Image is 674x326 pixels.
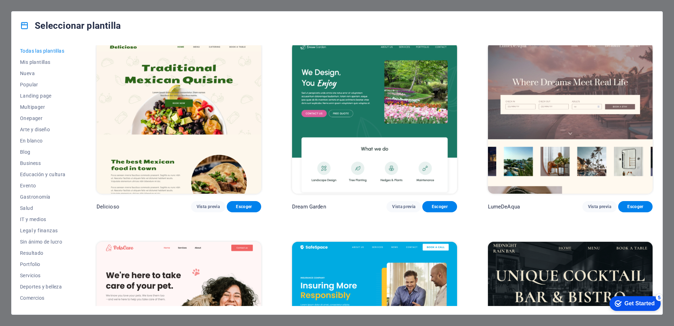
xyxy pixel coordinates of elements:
span: Popular [20,82,66,87]
span: Educación y cultura [20,172,66,177]
button: Vista previa [386,201,421,212]
span: Vista previa [392,204,415,209]
span: Multipager [20,104,66,110]
button: Portfolio [20,259,66,270]
button: Comercios [20,292,66,304]
button: Escoger [422,201,457,212]
button: Escoger [227,201,261,212]
button: Vista previa [191,201,225,212]
span: Comercios [20,295,66,301]
div: 5 [52,1,59,8]
span: Evento [20,183,66,188]
button: Educación y cultura [20,169,66,180]
button: Business [20,158,66,169]
button: En blanco [20,135,66,146]
div: Get Started [21,8,51,14]
button: Escoger [618,201,653,212]
p: Delicioso [97,203,119,210]
button: Onepager [20,113,66,124]
span: Deportes y belleza [20,284,66,290]
span: Arte y diseño [20,127,66,132]
button: Nueva [20,68,66,79]
p: LumeDeAqua [488,203,520,210]
button: Resultado [20,247,66,259]
button: Salud [20,202,66,214]
h4: Seleccionar plantilla [20,20,121,31]
button: Multipager [20,101,66,113]
span: Gastronomía [20,194,66,200]
span: Portfolio [20,261,66,267]
button: Vista previa [582,201,617,212]
span: Escoger [428,204,451,209]
span: Vista previa [588,204,611,209]
span: Nueva [20,71,66,76]
button: Arte y diseño [20,124,66,135]
span: Sin ánimo de lucro [20,239,66,245]
p: Dream Garden [292,203,326,210]
button: Servicios [20,270,66,281]
button: Gastronomía [20,191,66,202]
button: Deportes y belleza [20,281,66,292]
span: Business [20,160,66,166]
span: Legal y finanzas [20,228,66,233]
span: Escoger [624,204,647,209]
span: En blanco [20,138,66,144]
img: Delicioso [97,42,261,194]
div: Get Started 5 items remaining, 0% complete [6,4,57,18]
button: Landing page [20,90,66,101]
img: LumeDeAqua [488,42,653,194]
span: Vista previa [197,204,220,209]
span: Todas las plantillas [20,48,66,54]
button: Popular [20,79,66,90]
button: Evento [20,180,66,191]
span: Mis plantillas [20,59,66,65]
img: Dream Garden [292,42,457,194]
span: Onepager [20,115,66,121]
span: Resultado [20,250,66,256]
span: Blog [20,149,66,155]
span: Escoger [232,204,256,209]
button: Sin ánimo de lucro [20,236,66,247]
span: Salud [20,205,66,211]
button: IT y medios [20,214,66,225]
span: Servicios [20,273,66,278]
button: Viaje [20,304,66,315]
button: Todas las plantillas [20,45,66,56]
button: Blog [20,146,66,158]
span: Landing page [20,93,66,99]
button: Mis plantillas [20,56,66,68]
span: IT y medios [20,217,66,222]
button: Legal y finanzas [20,225,66,236]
